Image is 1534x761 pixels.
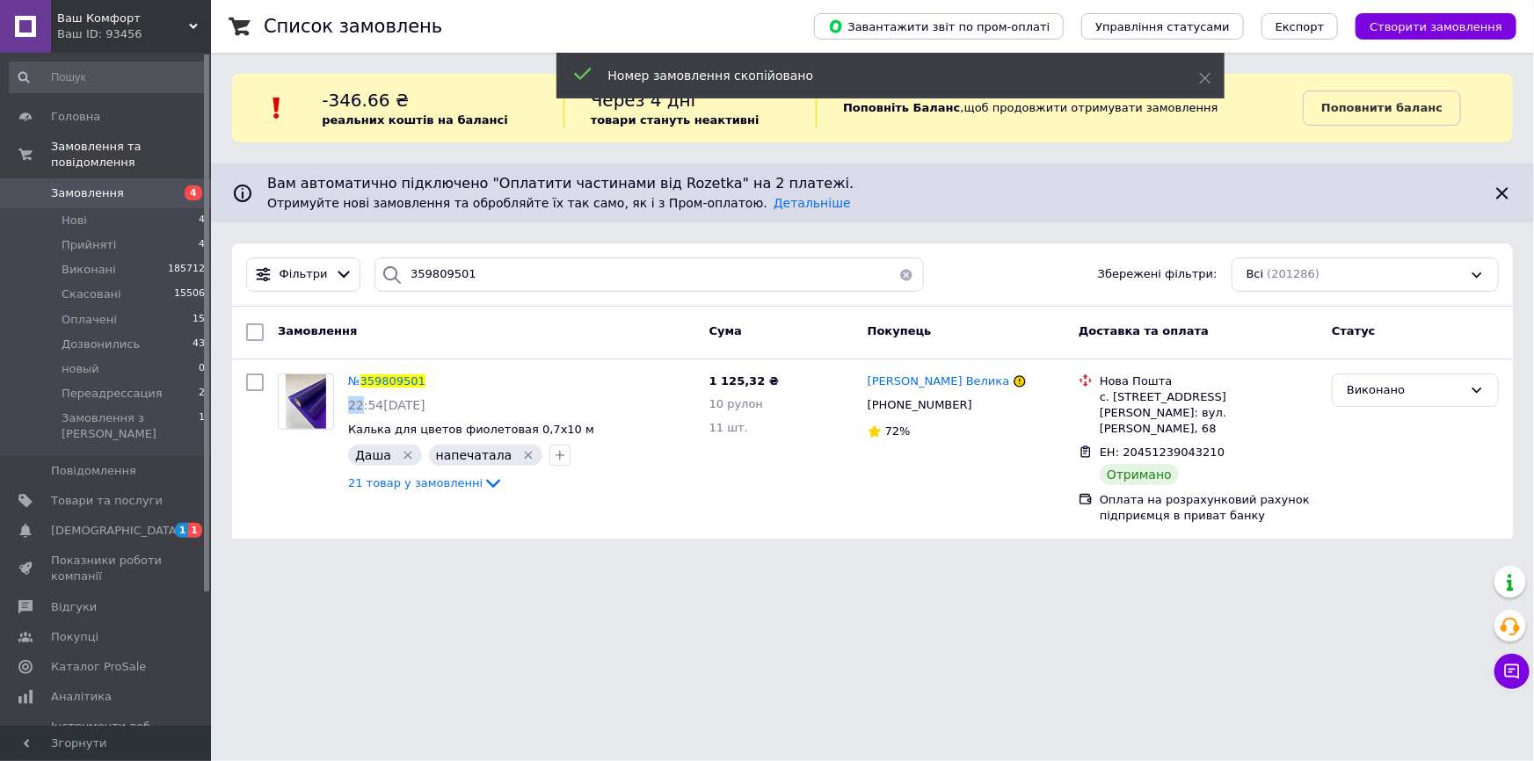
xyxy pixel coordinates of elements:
input: Пошук за номером замовлення, ПІБ покупця, номером телефону, Email, номером накладної [374,257,923,292]
span: Головна [51,109,100,125]
span: 22:54[DATE] [348,398,425,412]
span: 15 [193,312,205,328]
span: Відгуки [51,599,97,615]
button: Завантажити звіт по пром-оплаті [814,13,1064,40]
span: Вам автоматично підключено "Оплатити частинами від Rozetka" на 2 платежі. [267,174,1478,194]
div: Нова Пошта [1100,373,1318,389]
span: 1 125,32 ₴ [709,374,779,388]
img: :exclamation: [264,95,290,121]
a: Детальніше [774,196,851,210]
b: реальних коштів на балансі [322,113,508,127]
span: Нові [62,213,87,228]
span: Cума [709,324,742,337]
div: Номер замовлення скопійовано [608,67,1155,84]
span: Каталог ProSale [51,659,146,675]
span: новый [62,361,99,377]
span: Отримуйте нові замовлення та обробляйте їх так само, як і з Пром-оплатою. [267,196,851,210]
span: Виконані [62,262,116,278]
span: Покупець [868,324,932,337]
span: Замовлення з [PERSON_NAME] [62,410,199,442]
span: Оплачені [62,312,117,328]
button: Чат з покупцем [1494,654,1530,689]
div: Отримано [1100,464,1179,485]
span: Замовлення [51,185,124,201]
span: 4 [185,185,202,200]
span: 4 [199,237,205,253]
span: Аналітика [51,689,112,705]
b: товари стануть неактивні [591,113,760,127]
span: 1 [175,523,189,538]
span: Статус [1332,324,1376,337]
span: 43 [193,337,205,352]
span: напечатала [436,448,513,462]
span: Товари та послуги [51,493,163,509]
button: Експорт [1261,13,1339,40]
img: Фото товару [286,374,327,429]
span: Створити замовлення [1370,20,1502,33]
a: Поповнити баланс [1303,91,1461,126]
span: Показники роботи компанії [51,553,163,584]
span: Даша [355,448,391,462]
div: Оплата на розрахунковий рахунок підприємця в приват банку [1100,492,1318,524]
span: 11 шт. [709,421,748,434]
span: Доставка та оплата [1079,324,1209,337]
svg: Видалити мітку [401,448,415,462]
div: Виконано [1347,381,1463,400]
span: Переадрессация [62,386,163,402]
span: 21 товар у замовленні [348,476,483,489]
span: 1 [188,523,202,538]
span: [PHONE_NUMBER] [868,398,972,411]
button: Очистить [889,257,924,292]
span: 15506 [174,286,205,302]
a: [PERSON_NAME] Велика [868,373,1010,390]
span: Дозвонились [62,337,140,352]
input: Пошук [9,62,207,93]
b: Поповніть Баланс [843,101,960,114]
span: Ваш Комфорт [57,11,189,26]
span: Фільтри [280,266,328,283]
a: Фото товару [278,373,334,430]
span: Інструменти веб-майстра та SEO [51,719,163,750]
b: Поповнити баланс [1321,101,1443,114]
span: Замовлення та повідомлення [51,139,211,170]
span: Замовлення [278,324,357,337]
svg: Видалити мітку [521,448,535,462]
span: 72% [885,424,911,438]
button: Створити замовлення [1356,13,1516,40]
span: 4 [199,213,205,228]
div: , щоб продовжити отримувати замовлення [816,88,1303,128]
span: Прийняті [62,237,116,253]
span: [DEMOGRAPHIC_DATA] [51,523,181,539]
span: Експорт [1276,20,1325,33]
span: Покупці [51,629,98,645]
span: [PERSON_NAME] Велика [868,374,1010,388]
span: 2 [199,386,205,402]
span: № [348,374,360,388]
span: 1 [199,410,205,442]
a: №359809501 [348,374,425,388]
div: с. [STREET_ADDRESS][PERSON_NAME]: вул. [PERSON_NAME], 68 [1100,389,1318,438]
span: (201286) [1267,267,1320,280]
span: Завантажити звіт по пром-оплаті [828,18,1050,34]
a: 21 товар у замовленні [348,476,504,489]
span: Управління статусами [1095,20,1230,33]
a: Калька для цветов фиолетовая 0,7х10 м [348,423,594,436]
span: Повідомлення [51,463,136,479]
span: ЕН: 20451239043210 [1100,446,1225,459]
h1: Список замовлень [264,16,442,37]
span: 10 рулон [709,397,763,410]
span: 359809501 [360,374,425,388]
button: Управління статусами [1081,13,1244,40]
span: Всі [1247,266,1264,283]
a: Створити замовлення [1338,19,1516,33]
span: Скасовані [62,286,121,302]
span: 0 [199,361,205,377]
span: -346.66 ₴ [322,90,409,111]
span: 185712 [168,262,205,278]
span: Збережені фільтри: [1098,266,1218,283]
div: Ваш ID: 93456 [57,26,211,42]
